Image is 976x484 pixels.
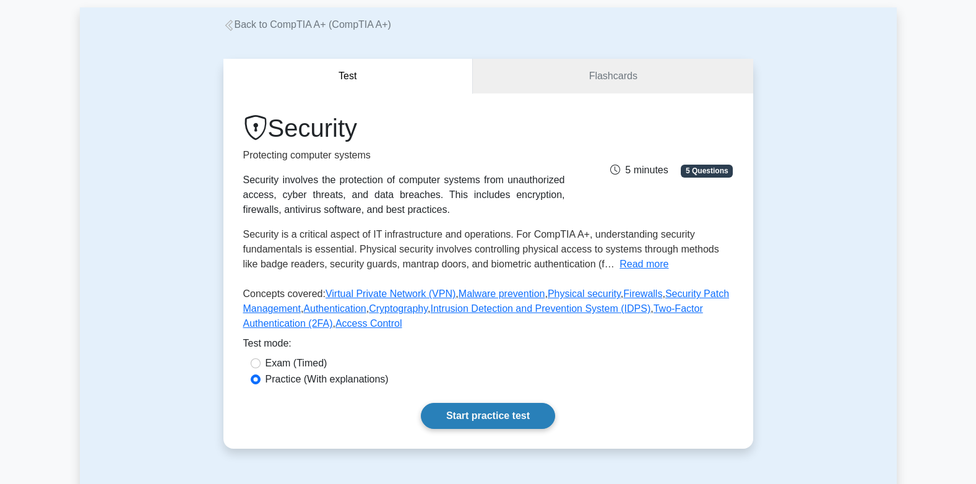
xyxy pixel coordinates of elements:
[620,257,668,272] button: Read more
[610,165,668,175] span: 5 minutes
[243,148,565,163] p: Protecting computer systems
[243,287,733,336] p: Concepts covered: , , , , , , , , ,
[243,336,733,356] div: Test mode:
[335,318,402,329] a: Access Control
[223,59,473,94] button: Test
[473,59,753,94] a: Flashcards
[548,288,621,299] a: Physical security
[243,229,719,269] span: Security is a critical aspect of IT infrastructure and operations. For CompTIA A+, understanding ...
[266,356,327,371] label: Exam (Timed)
[431,303,651,314] a: Intrusion Detection and Prevention System (IDPS)
[243,113,565,143] h1: Security
[421,403,555,429] a: Start practice test
[223,19,391,30] a: Back to CompTIA A+ (CompTIA A+)
[266,372,389,387] label: Practice (With explanations)
[326,288,456,299] a: Virtual Private Network (VPN)
[459,288,545,299] a: Malware prevention
[681,165,733,177] span: 5 Questions
[623,288,662,299] a: Firewalls
[243,173,565,217] div: Security involves the protection of computer systems from unauthorized access, cyber threats, and...
[369,303,428,314] a: Cryptography
[303,303,366,314] a: Authentication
